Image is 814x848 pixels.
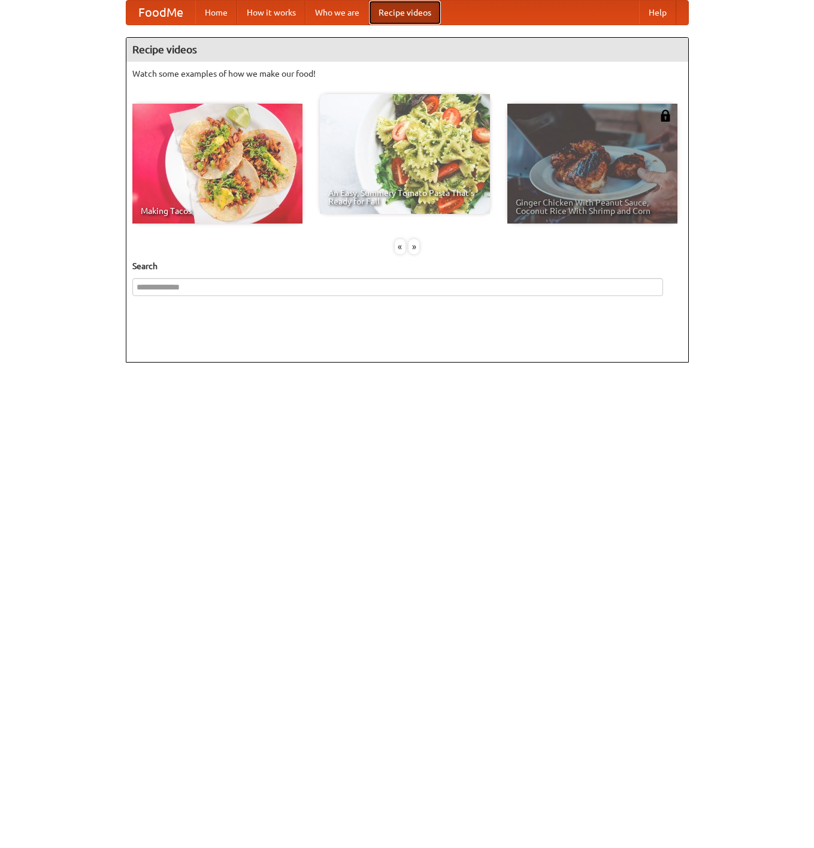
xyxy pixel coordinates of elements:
a: Recipe videos [369,1,441,25]
div: « [395,239,406,254]
div: » [408,239,419,254]
a: Help [639,1,676,25]
a: How it works [237,1,305,25]
a: FoodMe [126,1,195,25]
a: Who we are [305,1,369,25]
span: An Easy, Summery Tomato Pasta That's Ready for Fall [328,189,482,206]
p: Watch some examples of how we make our food! [132,68,682,80]
h4: Recipe videos [126,38,688,62]
h5: Search [132,260,682,272]
span: Making Tacos [141,207,294,215]
img: 483408.png [659,110,671,122]
a: Home [195,1,237,25]
a: Making Tacos [132,104,302,224]
a: An Easy, Summery Tomato Pasta That's Ready for Fall [320,94,490,214]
